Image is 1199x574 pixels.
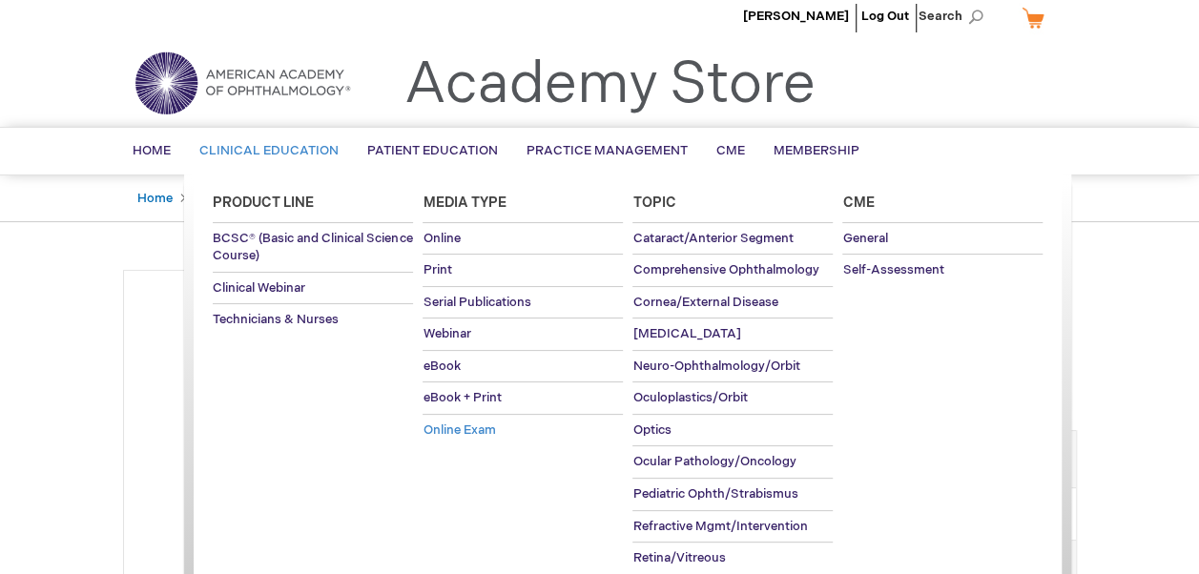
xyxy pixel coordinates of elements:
span: Neuro-Ophthalmology/Orbit [632,359,799,374]
span: eBook [423,359,460,374]
a: [PERSON_NAME] [743,9,849,24]
span: [MEDICAL_DATA] [632,326,740,341]
span: Topic [632,195,675,211]
span: Oculoplastics/Orbit [632,390,747,405]
span: Ocular Pathology/Oncology [632,454,796,469]
a: Log Out [861,9,909,24]
span: Print [423,262,451,277]
span: Online Exam [423,422,495,438]
span: Pediatric Ophth/Strabismus [632,486,797,502]
span: CME [716,143,745,158]
span: Cataract/Anterior Segment [632,231,793,246]
span: Cornea/External Disease [632,295,777,310]
span: Self-Assessment [842,262,943,277]
span: Comprehensive Ophthalmology [632,262,818,277]
span: Membership [774,143,859,158]
span: Refractive Mgmt/Intervention [632,519,807,534]
span: Retina/Vitreous [632,550,725,565]
span: Practice Management [527,143,688,158]
span: Media Type [423,195,506,211]
span: Online [423,231,460,246]
span: Technicians & Nurses [213,312,339,327]
span: Patient Education [367,143,498,158]
a: Home [137,191,173,206]
span: BCSC® (Basic and Clinical Science Course) [213,231,412,264]
span: Home [133,143,171,158]
span: Optics [632,422,671,438]
span: General [842,231,887,246]
span: Clinical Education [199,143,339,158]
span: Cme [842,195,874,211]
span: Clinical Webinar [213,280,305,296]
a: Academy Store [404,51,816,119]
span: Serial Publications [423,295,530,310]
span: eBook + Print [423,390,501,405]
span: Product Line [213,195,314,211]
span: Webinar [423,326,470,341]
